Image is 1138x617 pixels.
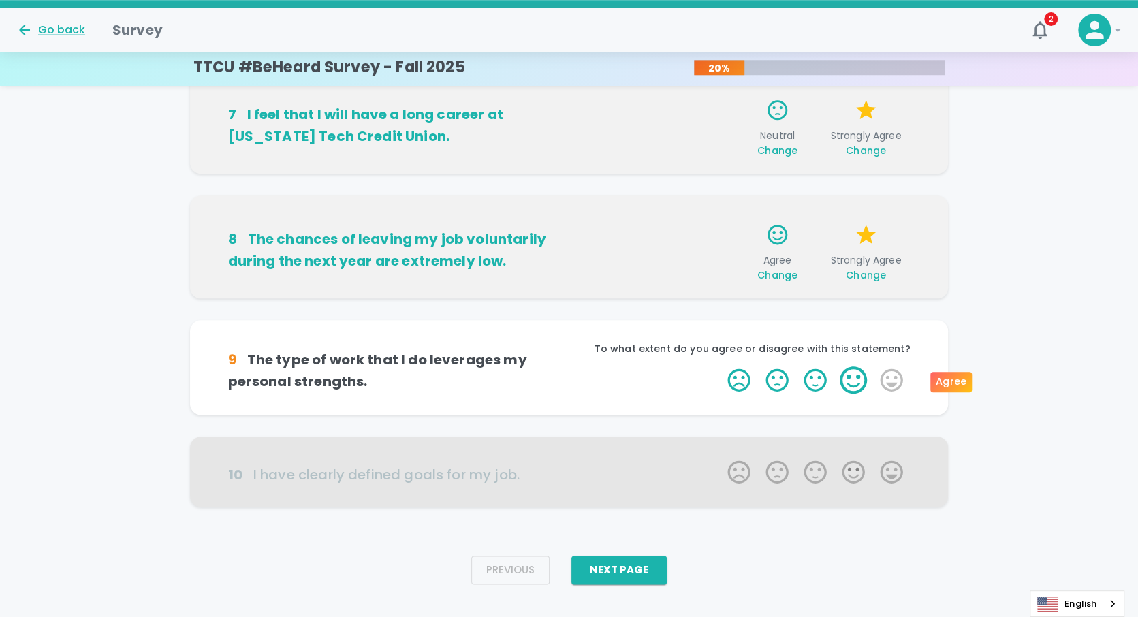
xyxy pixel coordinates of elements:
[1030,591,1124,616] a: English
[827,253,905,282] span: Strongly Agree
[228,104,236,125] div: 7
[846,268,886,282] span: Change
[846,144,886,157] span: Change
[569,342,911,355] p: To what extent do you agree or disagree with this statement?
[228,349,569,392] h6: The type of work that I do leverages my personal strengths.
[694,61,744,75] p: 20%
[16,22,85,38] button: Go back
[739,253,817,282] span: Agree
[1044,12,1058,26] span: 2
[757,268,797,282] span: Change
[1030,590,1124,617] div: Language
[112,19,163,41] h1: Survey
[1024,14,1056,46] button: 2
[1030,590,1124,617] aside: Language selected: English
[228,228,569,272] h6: The chances of leaving my job voluntarily during the next year are extremely low.
[827,129,905,157] span: Strongly Agree
[571,556,667,584] button: Next Page
[739,129,817,157] span: Neutral
[228,349,236,370] div: 9
[193,58,465,77] h4: TTCU #BeHeard Survey - Fall 2025
[930,372,972,392] div: Agree
[757,144,797,157] span: Change
[228,228,237,250] div: 8
[228,104,569,147] h6: I feel that I will have a long career at [US_STATE] Tech Credit Union.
